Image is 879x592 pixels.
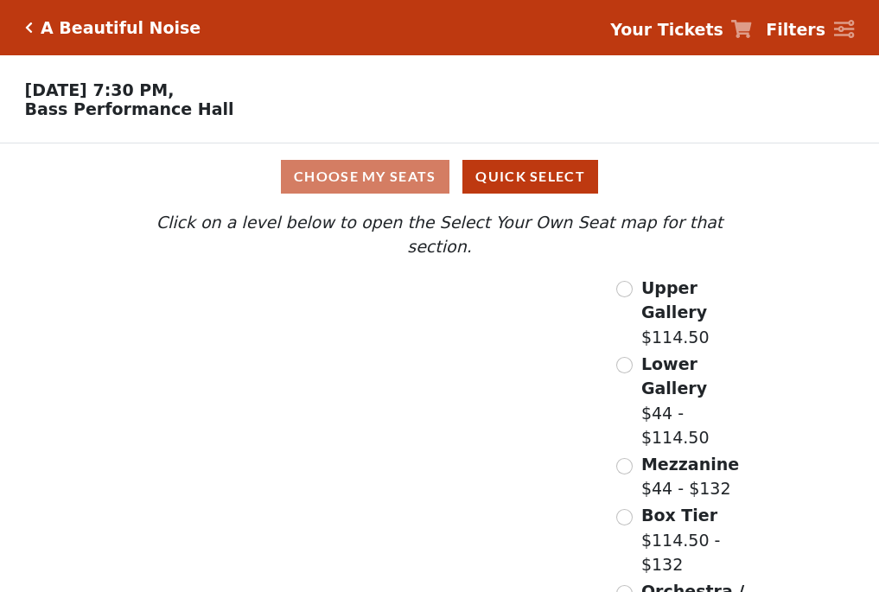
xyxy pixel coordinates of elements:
label: $114.50 [641,276,757,350]
p: Click on a level below to open the Select Your Own Seat map for that section. [122,210,756,259]
a: Your Tickets [610,17,752,42]
span: Lower Gallery [641,354,707,398]
button: Quick Select [462,160,598,194]
path: Orchestra / Parterre Circle - Seats Available: 9 [313,445,509,563]
span: Box Tier [641,506,717,525]
strong: Your Tickets [610,20,723,39]
strong: Filters [766,20,825,39]
span: Upper Gallery [641,278,707,322]
a: Click here to go back to filters [25,22,33,34]
path: Lower Gallery - Seats Available: 37 [220,322,425,387]
a: Filters [766,17,854,42]
h5: A Beautiful Noise [41,18,201,38]
label: $114.50 - $132 [641,503,757,577]
path: Upper Gallery - Seats Available: 259 [206,284,399,331]
label: $44 - $132 [641,452,739,501]
label: $44 - $114.50 [641,352,757,450]
span: Mezzanine [641,455,739,474]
